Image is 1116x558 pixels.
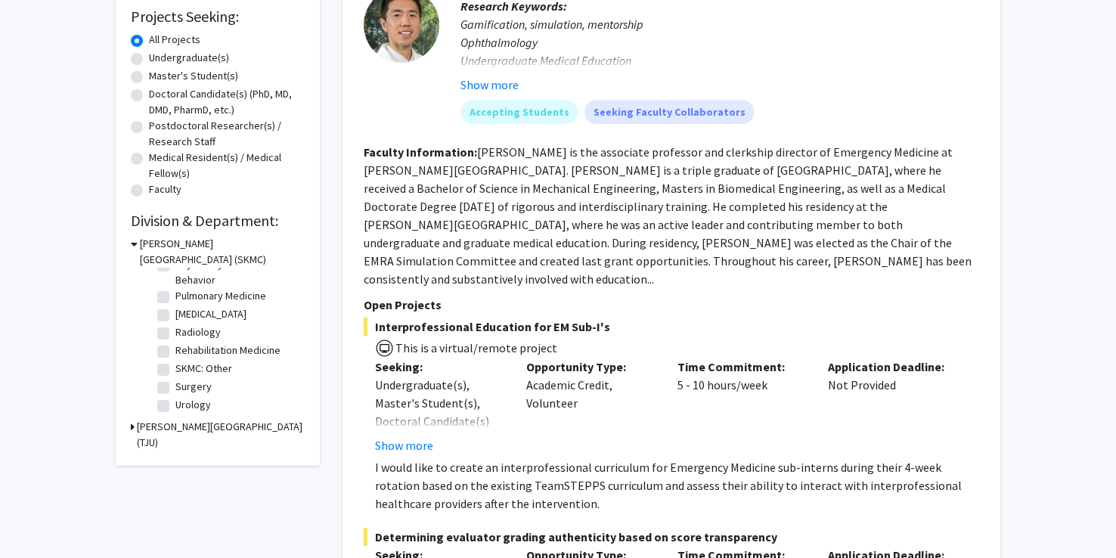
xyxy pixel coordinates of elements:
[131,8,305,26] h2: Projects Seeking:
[149,86,305,118] label: Doctoral Candidate(s) (PhD, MD, DMD, PharmD, etc.)
[175,397,211,413] label: Urology
[149,118,305,150] label: Postdoctoral Researcher(s) / Research Staff
[375,436,433,454] button: Show more
[149,32,200,48] label: All Projects
[817,358,968,454] div: Not Provided
[364,296,979,314] p: Open Projects
[375,358,504,376] p: Seeking:
[515,358,666,454] div: Academic Credit, Volunteer
[828,358,956,376] p: Application Deadline:
[175,379,212,395] label: Surgery
[149,150,305,181] label: Medical Resident(s) / Medical Fellow(s)
[175,256,301,288] label: Psychiatry & Human Behavior
[375,376,504,467] div: Undergraduate(s), Master's Student(s), Doctoral Candidate(s) (PhD, MD, DMD, PharmD, etc.), Faculty
[677,358,806,376] p: Time Commitment:
[584,100,755,124] mat-chip: Seeking Faculty Collaborators
[375,458,979,513] p: I would like to create an interprofessional curriculum for Emergency Medicine sub-interns during ...
[175,343,281,358] label: Rehabilitation Medicine
[364,144,477,160] b: Faculty Information:
[394,340,557,355] span: This is a virtual/remote project
[460,15,979,88] div: Gamification, simulation, mentorship Ophthalmology Undergraduate Medical Education Volunteer clinics
[364,144,972,287] fg-read-more: [PERSON_NAME] is the associate professor and clerkship director of Emergency Medicine at [PERSON_...
[175,306,246,322] label: [MEDICAL_DATA]
[149,68,238,84] label: Master's Student(s)
[11,490,64,547] iframe: Chat
[666,358,817,454] div: 5 - 10 hours/week
[364,528,979,546] span: Determining evaluator grading authenticity based on score transparency
[149,181,181,197] label: Faculty
[460,76,519,94] button: Show more
[526,358,655,376] p: Opportunity Type:
[149,50,229,66] label: Undergraduate(s)
[175,324,221,340] label: Radiology
[140,236,305,268] h3: [PERSON_NAME][GEOGRAPHIC_DATA] (SKMC)
[175,288,266,304] label: Pulmonary Medicine
[137,419,305,451] h3: [PERSON_NAME][GEOGRAPHIC_DATA] (TJU)
[460,100,578,124] mat-chip: Accepting Students
[364,318,979,336] span: Interprofessional Education for EM Sub-I's
[175,361,232,377] label: SKMC: Other
[131,212,305,230] h2: Division & Department:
